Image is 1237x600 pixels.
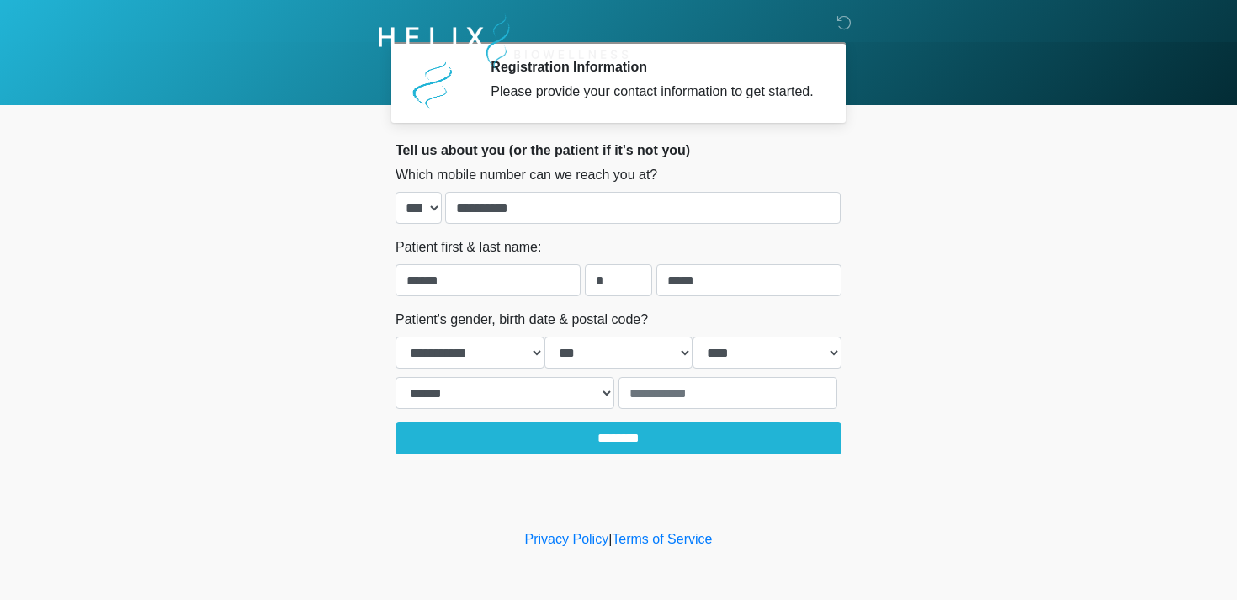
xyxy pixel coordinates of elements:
label: Patient first & last name: [396,237,541,258]
img: Helix Biowellness Logo [379,13,629,72]
a: | [608,532,612,546]
label: Patient's gender, birth date & postal code? [396,310,648,330]
a: Privacy Policy [525,532,609,546]
h2: Tell us about you (or the patient if it's not you) [396,142,841,158]
a: Terms of Service [612,532,712,546]
label: Which mobile number can we reach you at? [396,165,657,185]
div: Please provide your contact information to get started. [491,82,816,102]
